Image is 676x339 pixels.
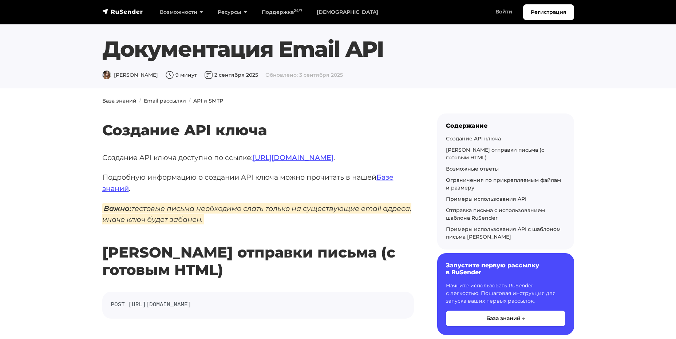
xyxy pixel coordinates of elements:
[102,173,394,193] a: Базе знаний
[210,5,254,20] a: Ресурсы
[102,72,158,78] span: [PERSON_NAME]
[204,72,258,78] span: 2 сентября 2025
[446,282,565,305] p: Начните использовать RuSender с легкостью. Пошаговая инструкция для запуска ваших первых рассылок.
[111,300,405,310] code: POST [URL][DOMAIN_NAME]
[102,203,411,225] em: тестовые письма необходимо слать только на существующие email адреса, иначе ключ будет забанен.
[446,196,526,202] a: Примеры использования API
[523,4,574,20] a: Регистрация
[102,222,414,279] h2: [PERSON_NAME] отправки письма (с готовым HTML)
[104,204,131,213] strong: Важно:
[144,97,186,104] a: Email рассылки
[446,122,565,129] div: Содержание
[309,5,386,20] a: [DEMOGRAPHIC_DATA]
[102,100,414,139] h2: Создание API ключа
[102,36,574,62] h1: Документация Email API
[294,8,302,13] sup: 24/7
[193,97,223,104] a: API и SMTP
[98,97,578,105] nav: breadcrumb
[446,177,561,191] a: Ограничения по прикрепляемым файлам и размеру
[102,8,143,15] img: RuSender
[204,71,213,79] img: Дата публикации
[446,207,545,221] a: Отправка письма с использованием шаблона RuSender
[446,262,565,276] h6: Запустите первую рассылку в RuSender
[446,147,544,161] a: [PERSON_NAME] отправки письма (с готовым HTML)
[446,165,499,172] a: Возможные ответы
[253,153,333,162] a: [URL][DOMAIN_NAME]
[437,253,574,335] a: Запустите первую рассылку в RuSender Начните использовать RuSender с легкостью. Пошаговая инструк...
[165,71,174,79] img: Время чтения
[102,172,414,194] p: Подробную информацию о создании API ключа можно прочитать в нашей .
[102,97,137,104] a: База знаний
[254,5,309,20] a: Поддержка24/7
[446,135,501,142] a: Создание API ключа
[102,152,414,163] p: Создание API ключа доступно по ссылке: .
[488,4,519,19] a: Войти
[446,311,565,326] button: База знаний →
[265,72,343,78] span: Обновлено: 3 сентября 2025
[446,226,561,240] a: Примеры использования API с шаблоном письма [PERSON_NAME]
[165,72,197,78] span: 9 минут
[153,5,210,20] a: Возможности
